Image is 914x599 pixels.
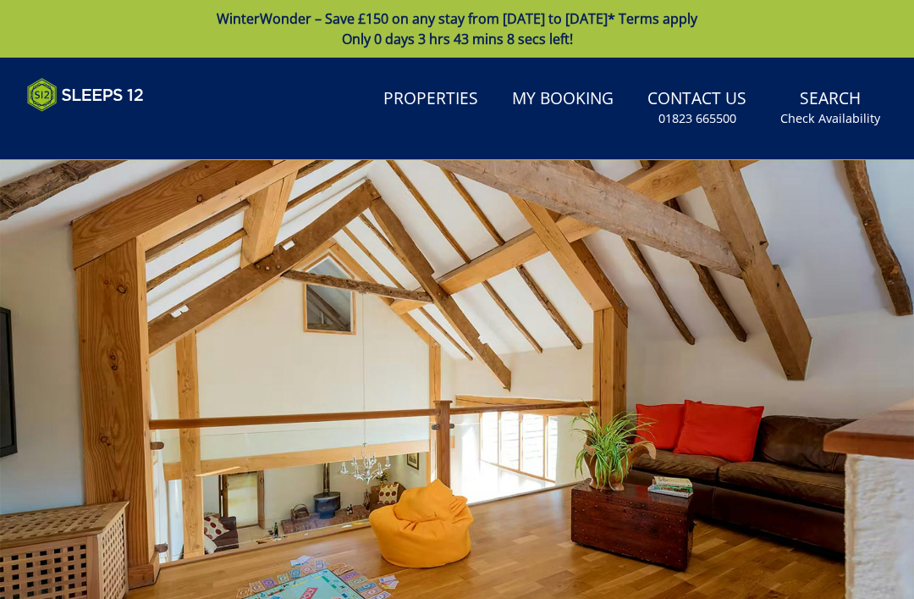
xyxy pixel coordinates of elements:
[377,80,485,119] a: Properties
[342,30,573,48] span: Only 0 days 3 hrs 43 mins 8 secs left!
[641,80,753,136] a: Contact Us01823 665500
[505,80,620,119] a: My Booking
[774,80,887,136] a: SearchCheck Availability
[27,78,144,112] img: Sleeps 12
[19,122,196,136] iframe: Customer reviews powered by Trustpilot
[780,110,880,127] small: Check Availability
[658,110,736,127] small: 01823 665500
